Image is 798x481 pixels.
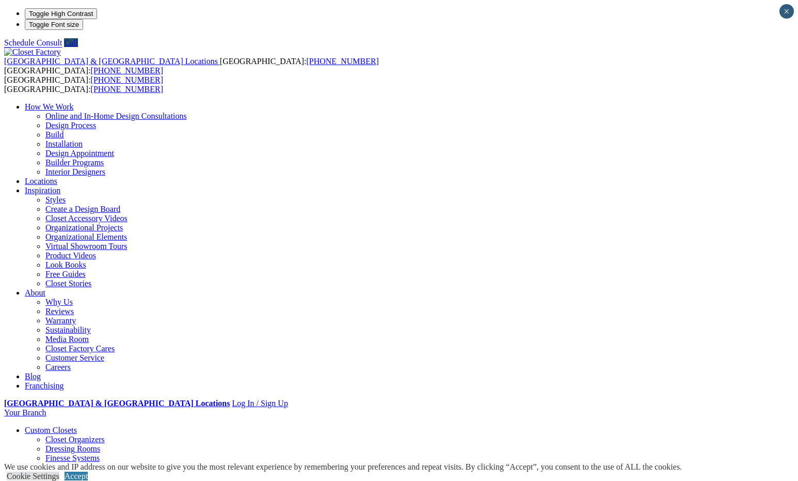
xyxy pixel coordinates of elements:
[45,121,96,130] a: Design Process
[4,57,379,75] span: [GEOGRAPHIC_DATA]: [GEOGRAPHIC_DATA]:
[25,8,97,19] button: Toggle High Contrast
[4,57,220,66] a: [GEOGRAPHIC_DATA] & [GEOGRAPHIC_DATA] Locations
[45,335,89,344] a: Media Room
[45,242,127,251] a: Virtual Showroom Tours
[7,472,59,480] a: Cookie Settings
[64,38,78,47] a: Call
[45,214,127,223] a: Closet Accessory Videos
[45,112,187,120] a: Online and In-Home Design Consultations
[4,48,61,57] img: Closet Factory
[91,66,163,75] a: [PHONE_NUMBER]
[45,307,74,316] a: Reviews
[45,444,100,453] a: Dressing Rooms
[45,149,114,158] a: Design Appointment
[4,462,682,472] div: We use cookies and IP address on our website to give you the most relevant experience by remember...
[4,57,218,66] span: [GEOGRAPHIC_DATA] & [GEOGRAPHIC_DATA] Locations
[25,426,77,435] a: Custom Closets
[4,75,163,94] span: [GEOGRAPHIC_DATA]: [GEOGRAPHIC_DATA]:
[25,372,41,381] a: Blog
[91,85,163,94] a: [PHONE_NUMBER]
[45,167,105,176] a: Interior Designers
[45,270,86,278] a: Free Guides
[45,435,105,444] a: Closet Organizers
[45,223,123,232] a: Organizational Projects
[4,38,62,47] a: Schedule Consult
[4,408,46,417] a: Your Branch
[779,4,794,19] button: Close
[45,363,71,371] a: Careers
[45,298,73,306] a: Why Us
[25,19,83,30] button: Toggle Font size
[25,102,74,111] a: How We Work
[29,21,79,28] span: Toggle Font size
[45,139,83,148] a: Installation
[306,57,378,66] a: [PHONE_NUMBER]
[45,205,120,213] a: Create a Design Board
[45,279,91,288] a: Closet Stories
[45,353,104,362] a: Customer Service
[29,10,93,18] span: Toggle High Contrast
[45,454,100,462] a: Finesse Systems
[45,260,86,269] a: Look Books
[25,186,60,195] a: Inspiration
[25,288,45,297] a: About
[65,472,88,480] a: Accept
[45,130,64,139] a: Build
[232,399,288,408] a: Log In / Sign Up
[45,316,76,325] a: Warranty
[4,399,230,408] a: [GEOGRAPHIC_DATA] & [GEOGRAPHIC_DATA] Locations
[45,195,66,204] a: Styles
[45,158,104,167] a: Builder Programs
[25,381,64,390] a: Franchising
[45,251,96,260] a: Product Videos
[45,344,115,353] a: Closet Factory Cares
[45,325,91,334] a: Sustainability
[91,75,163,84] a: [PHONE_NUMBER]
[45,232,127,241] a: Organizational Elements
[25,177,57,185] a: Locations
